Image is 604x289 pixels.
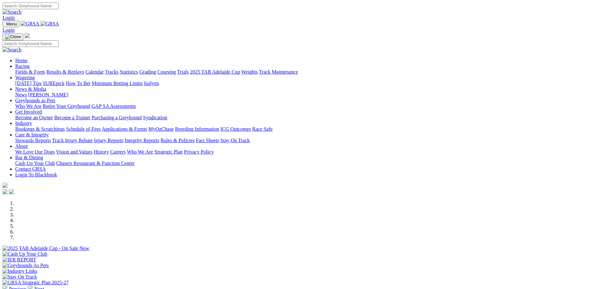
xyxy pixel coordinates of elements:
img: Stay On Track [3,274,37,280]
img: facebook.svg [3,189,8,194]
a: We Love Our Dogs [15,149,55,154]
div: Racing [15,69,601,75]
a: Syndication [143,115,167,120]
img: GRSA Strategic Plan 2025-27 [3,280,68,286]
a: Greyhounds as Pets [15,98,55,103]
a: SUREpick [43,81,64,86]
a: 2025 TAB Adelaide Cup [190,69,240,75]
button: Toggle navigation [3,33,23,40]
input: Search [3,40,59,47]
a: Login [3,15,15,20]
a: Fields & Form [15,69,45,75]
a: About [15,143,28,149]
img: logo-grsa-white.png [25,33,30,38]
a: Login [3,27,15,33]
a: Who We Are [127,149,153,154]
img: Search [3,9,22,15]
img: Industry Links [3,268,37,274]
div: Greyhounds as Pets [15,103,601,109]
a: Cash Up Your Club [15,161,55,166]
img: Search [3,47,22,53]
a: Industry [15,121,32,126]
a: Coursing [157,69,176,75]
div: Bar & Dining [15,161,601,166]
a: Rules & Policies [160,138,195,143]
a: News & Media [15,86,46,92]
img: 2025 TAB Adelaide Cup - On Sale Now [3,246,89,251]
a: Fact Sheets [196,138,219,143]
a: ICG Outcomes [220,126,251,132]
a: Chasers Restaurant & Function Centre [56,161,134,166]
a: Home [15,58,28,63]
a: Track Maintenance [259,69,298,75]
a: How To Bet [66,81,91,86]
a: Results & Replays [46,69,84,75]
a: Become an Owner [15,115,53,120]
a: Wagering [15,75,35,80]
a: Injury Reports [94,138,123,143]
a: Race Safe [252,126,272,132]
a: Statistics [120,69,138,75]
a: Minimum Betting Limits [92,81,143,86]
a: Bookings & Scratchings [15,126,65,132]
a: Calendar [85,69,104,75]
div: About [15,149,601,155]
a: Integrity Reports [125,138,159,143]
a: GAP SA Assessments [92,103,136,109]
div: Industry [15,126,601,132]
a: Breeding Information [175,126,219,132]
a: Vision and Values [56,149,92,154]
a: Weights [241,69,258,75]
a: Applications & Forms [102,126,147,132]
img: GRSA [21,21,39,27]
div: Wagering [15,81,601,86]
a: Stewards Reports [15,138,51,143]
div: Get Involved [15,115,601,121]
a: Isolynx [144,81,159,86]
a: Privacy Policy [184,149,214,154]
a: Bar & Dining [15,155,43,160]
a: MyOzChase [148,126,174,132]
a: Racing [15,63,29,69]
div: Care & Integrity [15,138,601,143]
img: twitter.svg [9,189,14,194]
img: Greyhounds As Pets [3,263,49,268]
a: Purchasing a Greyhound [92,115,142,120]
a: Tracks [105,69,119,75]
a: Contact GRSA [15,166,46,172]
a: Trials [177,69,189,75]
a: [PERSON_NAME] [28,92,68,97]
img: GRSA [41,21,59,27]
a: Retire Your Greyhound [43,103,90,109]
div: News & Media [15,92,601,98]
a: Schedule of Fees [66,126,101,132]
a: Grading [140,69,156,75]
img: logo-grsa-white.png [3,183,8,188]
img: IER REPORT [3,257,36,263]
a: Careers [110,149,126,154]
a: Strategic Plan [154,149,183,154]
a: Track Injury Rebate [52,138,93,143]
a: News [15,92,27,97]
img: Close [5,34,21,39]
a: Become a Trainer [54,115,90,120]
a: Stay On Track [220,138,250,143]
a: [DATE] Tips [15,81,42,86]
a: Get Involved [15,109,42,115]
button: Toggle navigation [3,21,19,27]
img: Cash Up Your Club [3,251,47,257]
a: Login To Blackbook [15,172,57,177]
a: History [94,149,109,154]
input: Search [3,3,59,9]
a: Who We Are [15,103,42,109]
a: Care & Integrity [15,132,49,137]
span: Menu [6,22,17,26]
